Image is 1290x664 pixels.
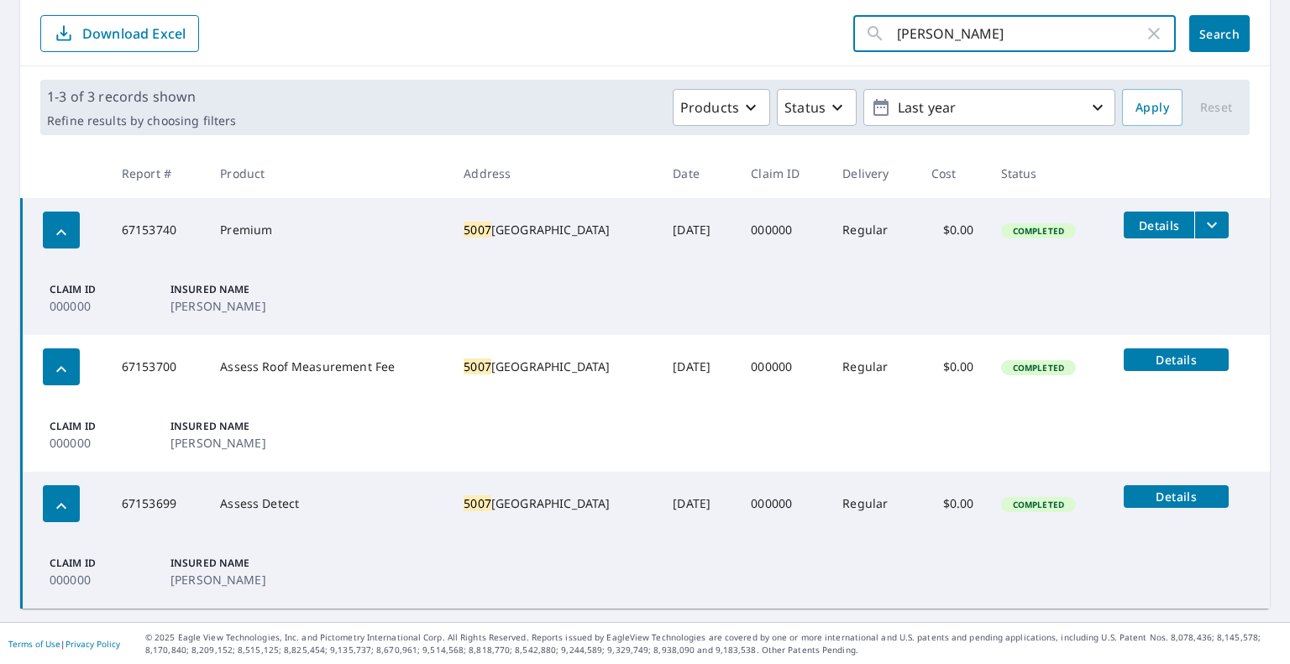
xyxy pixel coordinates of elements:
[108,149,207,198] th: Report #
[918,149,988,198] th: Cost
[829,472,917,536] td: Regular
[145,631,1282,656] p: © 2025 Eagle View Technologies, Inc. and Pictometry International Corp. All Rights Reserved. Repo...
[918,198,988,262] td: $0.00
[170,571,271,588] p: [PERSON_NAME]
[170,419,271,434] p: Insured Name
[50,571,150,588] p: 000000
[897,10,1144,57] input: Address, Report #, Claim ID, etc.
[170,434,271,452] p: [PERSON_NAME]
[8,638,60,650] a: Terms of Use
[1134,352,1219,368] span: Details
[659,472,737,536] td: [DATE]
[108,335,207,399] td: 67153700
[1134,489,1219,505] span: Details
[50,556,150,571] p: Claim ID
[450,149,659,198] th: Address
[1194,212,1229,238] button: filesDropdownBtn-67153740
[659,149,737,198] th: Date
[1124,348,1229,371] button: detailsBtn-67153700
[891,93,1088,123] p: Last year
[1124,212,1194,238] button: detailsBtn-67153740
[659,335,737,399] td: [DATE]
[464,358,491,374] mark: 5007
[659,198,737,262] td: [DATE]
[1189,15,1250,52] button: Search
[1003,362,1074,374] span: Completed
[47,86,236,107] p: 1-3 of 3 records shown
[777,89,857,126] button: Status
[464,495,491,511] mark: 5007
[829,198,917,262] td: Regular
[50,282,150,297] p: Claim ID
[66,638,120,650] a: Privacy Policy
[673,89,770,126] button: Products
[829,149,917,198] th: Delivery
[1203,26,1236,42] span: Search
[47,113,236,128] p: Refine results by choosing filters
[737,198,829,262] td: 000000
[784,97,826,118] p: Status
[1003,225,1074,237] span: Completed
[170,556,271,571] p: Insured Name
[988,149,1111,198] th: Status
[207,335,450,399] td: Assess Roof Measurement Fee
[207,198,450,262] td: Premium
[207,472,450,536] td: Assess Detect
[918,335,988,399] td: $0.00
[108,472,207,536] td: 67153699
[108,198,207,262] td: 67153740
[737,472,829,536] td: 000000
[464,222,491,238] mark: 5007
[464,222,646,238] div: [GEOGRAPHIC_DATA]
[170,282,271,297] p: Insured Name
[1122,89,1182,126] button: Apply
[829,335,917,399] td: Regular
[737,335,829,399] td: 000000
[82,24,186,43] p: Download Excel
[40,15,199,52] button: Download Excel
[1124,485,1229,508] button: detailsBtn-67153699
[918,472,988,536] td: $0.00
[50,434,150,452] p: 000000
[737,149,829,198] th: Claim ID
[50,419,150,434] p: Claim ID
[863,89,1115,126] button: Last year
[170,297,271,315] p: [PERSON_NAME]
[1003,499,1074,510] span: Completed
[464,358,646,375] div: [GEOGRAPHIC_DATA]
[680,97,739,118] p: Products
[464,495,646,512] div: [GEOGRAPHIC_DATA]
[8,639,120,649] p: |
[50,297,150,315] p: 000000
[207,149,450,198] th: Product
[1134,217,1184,233] span: Details
[1135,97,1169,118] span: Apply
